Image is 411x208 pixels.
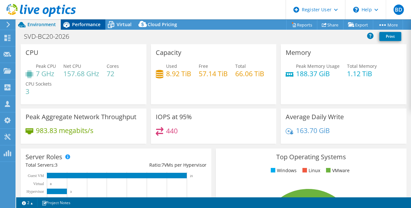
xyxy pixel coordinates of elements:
[347,70,377,77] h4: 1.12 TiB
[36,127,93,134] h4: 983.83 megabits/s
[162,162,164,168] span: 7
[296,127,330,134] h4: 163.70 GiB
[36,63,56,69] span: Peak CPU
[199,63,208,69] span: Free
[63,63,81,69] span: Net CPU
[343,20,373,30] a: Export
[26,81,52,87] span: CPU Sockets
[166,70,191,77] h4: 8.92 TiB
[166,127,178,134] h4: 440
[235,63,246,69] span: Total
[26,189,44,194] text: Hypervisor
[36,70,56,77] h4: 7 GHz
[324,167,350,174] li: VMware
[394,5,404,15] span: BD
[116,161,206,169] div: Ratio: VMs per Hypervisor
[55,162,58,168] span: 3
[296,63,340,69] span: Peak Memory Usage
[269,167,297,174] li: Windows
[317,20,343,30] a: Share
[190,174,193,178] text: 21
[21,33,79,40] h1: SVD-BC20-2026
[26,88,52,95] h4: 3
[286,20,317,30] a: Reports
[301,167,320,174] li: Linux
[221,153,402,161] h3: Top Operating Systems
[353,7,359,13] svg: \n
[379,32,401,41] a: Print
[72,21,100,27] span: Performance
[235,70,264,77] h4: 66.06 TiB
[28,173,44,178] text: Guest VM
[33,182,44,186] text: Virtual
[70,190,72,193] text: 3
[148,21,177,27] span: Cloud Pricing
[156,49,181,56] h3: Capacity
[373,20,403,30] a: More
[286,49,311,56] h3: Memory
[156,113,192,120] h3: IOPS at 95%
[107,63,119,69] span: Cores
[27,21,56,27] span: Environment
[199,70,228,77] h4: 57.14 TiB
[286,113,344,120] h3: Average Daily Write
[296,70,340,77] h4: 188.37 GiB
[17,199,37,207] a: 2
[107,70,119,77] h4: 72
[26,113,136,120] h3: Peak Aggregate Network Throughput
[37,199,75,207] a: Project Notes
[166,63,177,69] span: Used
[347,63,377,69] span: Total Memory
[26,161,116,169] div: Total Servers:
[117,21,132,27] span: Virtual
[63,70,99,77] h4: 157.68 GHz
[26,153,62,161] h3: Server Roles
[50,182,52,186] text: 0
[26,49,38,56] h3: CPU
